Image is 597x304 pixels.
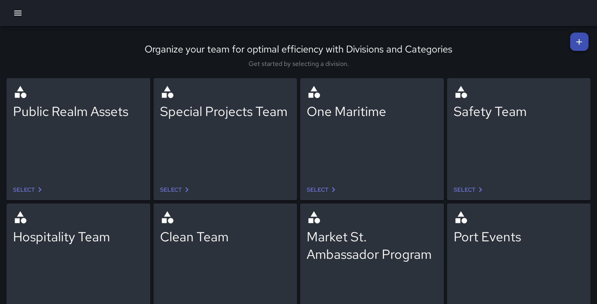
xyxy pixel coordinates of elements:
div: Safety Team [454,103,584,120]
a: Select [303,182,342,197]
a: Select [450,182,489,197]
div: Public Realm Assets [13,103,144,120]
div: Market St. Ambassador Program [307,228,437,263]
div: Special Projects Team [160,103,291,120]
div: Get started by selecting a division. [17,59,580,68]
div: Clean Team [160,228,291,245]
a: Select [10,182,48,197]
div: Hospitality Team [13,228,144,245]
div: Organize your team for optimal efficiency with Divisions and Categories [17,43,580,55]
div: Port Events [454,228,584,245]
div: One Maritime [307,103,437,120]
a: Select [157,182,195,197]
